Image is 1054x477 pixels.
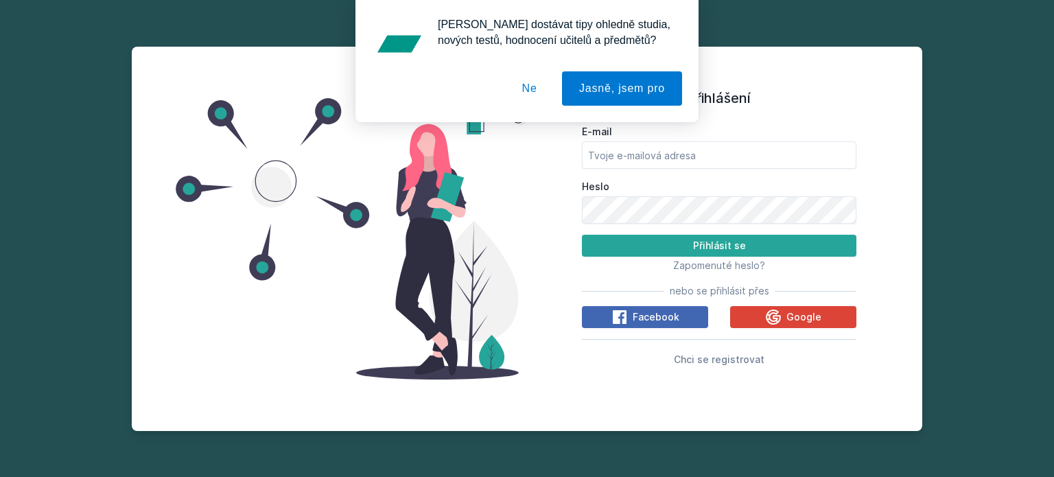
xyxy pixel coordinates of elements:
span: Google [786,310,821,324]
img: notification icon [372,16,427,71]
label: Heslo [582,180,856,194]
button: Facebook [582,306,708,328]
span: Zapomenuté heslo? [673,259,765,271]
button: Ne [505,71,554,106]
div: [PERSON_NAME] dostávat tipy ohledně studia, nových testů, hodnocení učitelů a předmětů? [427,16,682,48]
button: Chci se registrovat [674,351,764,367]
span: Chci se registrovat [674,353,764,365]
button: Přihlásit se [582,235,856,257]
input: Tvoje e-mailová adresa [582,141,856,169]
button: Jasně, jsem pro [562,71,682,106]
span: Facebook [633,310,679,324]
span: nebo se přihlásit přes [670,284,769,298]
label: E-mail [582,125,856,139]
button: Google [730,306,856,328]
